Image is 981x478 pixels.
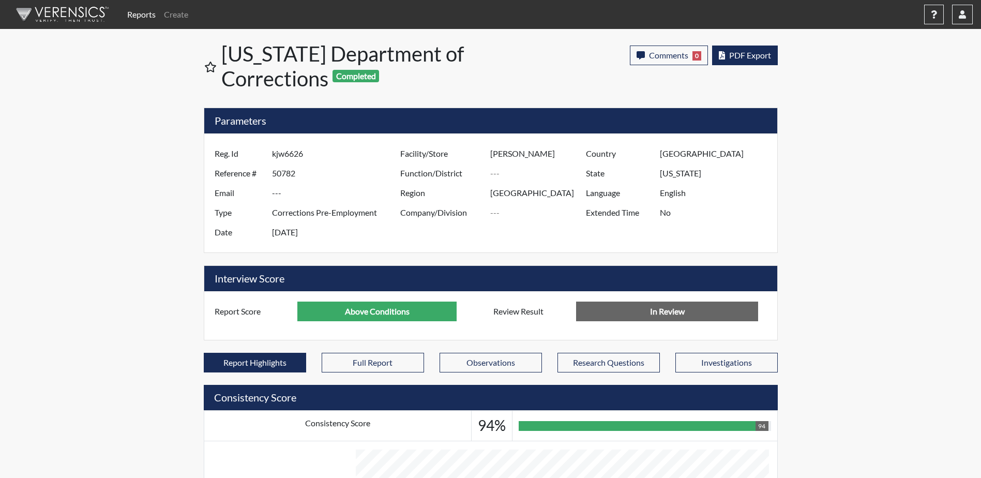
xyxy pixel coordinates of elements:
[490,183,588,203] input: ---
[272,222,403,242] input: ---
[333,70,379,82] span: Completed
[207,203,272,222] label: Type
[393,163,491,183] label: Function/District
[207,222,272,242] label: Date
[490,163,588,183] input: ---
[692,51,701,61] span: 0
[204,266,777,291] h5: Interview Score
[490,203,588,222] input: ---
[557,353,660,372] button: Research Questions
[204,353,306,372] button: Report Highlights
[393,183,491,203] label: Region
[486,302,577,321] label: Review Result
[204,385,778,410] h5: Consistency Score
[207,183,272,203] label: Email
[649,50,688,60] span: Comments
[204,108,777,133] h5: Parameters
[393,144,491,163] label: Facility/Store
[440,353,542,372] button: Observations
[578,203,660,222] label: Extended Time
[272,144,403,163] input: ---
[756,421,768,431] div: 94
[660,183,774,203] input: ---
[630,46,708,65] button: Comments0
[729,50,771,60] span: PDF Export
[272,203,403,222] input: ---
[322,353,424,372] button: Full Report
[675,353,778,372] button: Investigations
[221,41,492,91] h1: [US_STATE] Department of Corrections
[204,411,472,441] td: Consistency Score
[297,302,457,321] input: ---
[478,417,506,435] h3: 94%
[660,144,774,163] input: ---
[207,144,272,163] label: Reg. Id
[490,144,588,163] input: ---
[393,203,491,222] label: Company/Division
[578,144,660,163] label: Country
[272,183,403,203] input: ---
[576,302,758,321] input: No Decision
[123,4,160,25] a: Reports
[712,46,778,65] button: PDF Export
[160,4,192,25] a: Create
[660,203,774,222] input: ---
[207,302,298,321] label: Report Score
[207,163,272,183] label: Reference #
[272,163,403,183] input: ---
[578,183,660,203] label: Language
[578,163,660,183] label: State
[660,163,774,183] input: ---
